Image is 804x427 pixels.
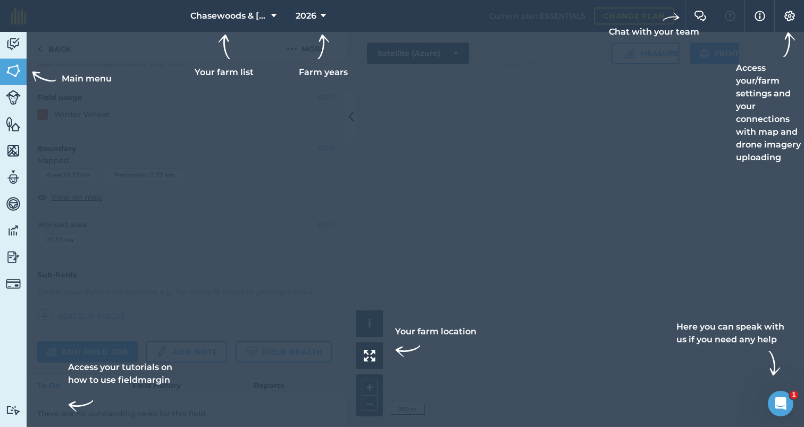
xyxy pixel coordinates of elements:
div: Here you can speak with us if you need any help [676,321,787,376]
img: svg+xml;base64,PD94bWwgdmVyc2lvbj0iMS4wIiBlbmNvZGluZz0idXRmLTgiPz4KPCEtLSBHZW5lcmF0b3I6IEFkb2JlIE... [6,223,21,239]
div: Your farm list [195,34,254,79]
img: svg+xml;base64,PD94bWwgdmVyc2lvbj0iMS4wIiBlbmNvZGluZz0idXRmLTgiPz4KPCEtLSBHZW5lcmF0b3I6IEFkb2JlIE... [6,90,21,105]
img: svg+xml;base64,PHN2ZyB4bWxucz0iaHR0cDovL3d3dy53My5vcmcvMjAwMC9zdmciIHdpZHRoPSIxNyIgaGVpZ2h0PSIxNy... [755,10,765,22]
div: Farm years [294,34,353,79]
img: svg+xml;base64,PD94bWwgdmVyc2lvbj0iMS4wIiBlbmNvZGluZz0idXRmLTgiPz4KPCEtLSBHZW5lcmF0b3I6IEFkb2JlIE... [6,196,21,212]
img: svg+xml;base64,PD94bWwgdmVyc2lvbj0iMS4wIiBlbmNvZGluZz0idXRmLTgiPz4KPCEtLSBHZW5lcmF0b3I6IEFkb2JlIE... [6,36,21,52]
img: svg+xml;base64,PHN2ZyB4bWxucz0iaHR0cDovL3d3dy53My5vcmcvMjAwMC9zdmciIHdpZHRoPSI1NiIgaGVpZ2h0PSI2MC... [6,63,21,79]
img: Two speech bubbles overlapping with the left bubble in the forefront [694,11,707,21]
img: svg+xml;base64,PHN2ZyB4bWxucz0iaHR0cDovL3d3dy53My5vcmcvMjAwMC9zdmciIHdpZHRoPSI1NiIgaGVpZ2h0PSI2MC... [6,116,21,132]
img: svg+xml;base64,PD94bWwgdmVyc2lvbj0iMS4wIiBlbmNvZGluZz0idXRmLTgiPz4KPCEtLSBHZW5lcmF0b3I6IEFkb2JlIE... [6,405,21,415]
iframe: Intercom live chat [768,391,793,416]
div: Access your tutorials on how to use fieldmargin [68,361,179,418]
div: Your farm location [395,325,476,364]
img: svg+xml;base64,PHN2ZyB4bWxucz0iaHR0cDovL3d3dy53My5vcmcvMjAwMC9zdmciIHdpZHRoPSI1NiIgaGVpZ2h0PSI2MC... [6,143,21,159]
div: Main menu [30,66,112,92]
img: A cog icon [783,11,796,21]
div: Chat with your team [609,9,699,38]
div: Access your/farm settings and your connections with map and drone imagery uploading [736,32,804,164]
img: svg+xml;base64,PD94bWwgdmVyc2lvbj0iMS4wIiBlbmNvZGluZz0idXRmLTgiPz4KPCEtLSBHZW5lcmF0b3I6IEFkb2JlIE... [6,169,21,185]
span: 2026 [296,10,316,22]
button: Your farm location [356,342,383,369]
img: svg+xml;base64,PD94bWwgdmVyc2lvbj0iMS4wIiBlbmNvZGluZz0idXRmLTgiPz4KPCEtLSBHZW5lcmF0b3I6IEFkb2JlIE... [6,276,21,291]
img: Four arrows, one pointing top left, one top right, one bottom right and the last bottom left [364,350,375,362]
img: svg+xml;base64,PD94bWwgdmVyc2lvbj0iMS4wIiBlbmNvZGluZz0idXRmLTgiPz4KPCEtLSBHZW5lcmF0b3I6IEFkb2JlIE... [6,249,21,265]
span: Chasewoods & [PERSON_NAME] [190,10,267,22]
span: 1 [790,391,798,399]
